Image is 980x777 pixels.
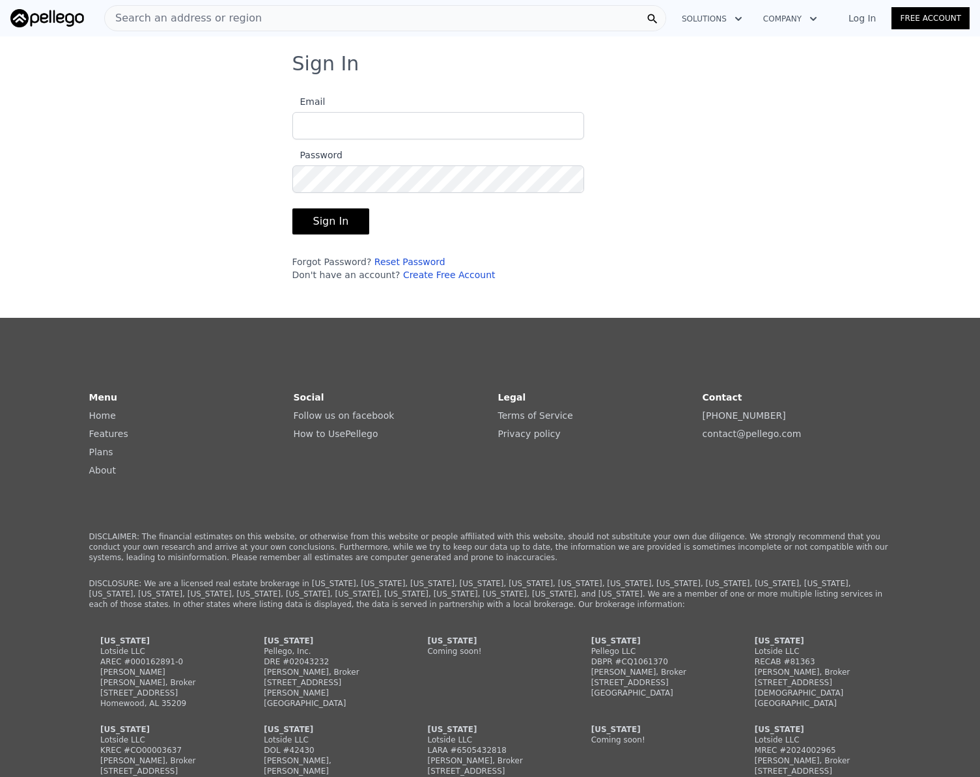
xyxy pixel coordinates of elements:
[591,646,716,657] div: Pellego LLC
[703,392,742,403] strong: Contact
[498,392,526,403] strong: Legal
[591,657,716,667] div: DBPR #CQ1061370
[755,724,880,735] div: [US_STATE]
[100,724,225,735] div: [US_STATE]
[755,646,880,657] div: Lotside LLC
[264,646,389,657] div: Pellego, Inc.
[89,465,116,475] a: About
[100,667,225,688] div: [PERSON_NAME] [PERSON_NAME], Broker
[264,636,389,646] div: [US_STATE]
[703,410,786,421] a: [PHONE_NUMBER]
[264,698,389,709] div: [GEOGRAPHIC_DATA]
[100,646,225,657] div: Lotside LLC
[427,756,552,766] div: [PERSON_NAME], Broker
[755,667,880,677] div: [PERSON_NAME], Broker
[591,724,716,735] div: [US_STATE]
[89,392,117,403] strong: Menu
[89,429,128,439] a: Features
[264,745,389,756] div: DOL #42430
[755,636,880,646] div: [US_STATE]
[264,657,389,667] div: DRE #02043232
[755,698,880,709] div: [GEOGRAPHIC_DATA]
[100,657,225,667] div: AREC #000162891-0
[427,724,552,735] div: [US_STATE]
[100,766,225,776] div: [STREET_ADDRESS]
[292,150,343,160] span: Password
[591,735,716,745] div: Coming soon!
[755,756,880,766] div: [PERSON_NAME], Broker
[498,429,561,439] a: Privacy policy
[100,688,225,698] div: [STREET_ADDRESS]
[498,410,573,421] a: Terms of Service
[89,531,891,563] p: DISCLAIMER: The financial estimates on this website, or otherwise from this website or people aff...
[427,766,552,776] div: [STREET_ADDRESS]
[755,735,880,745] div: Lotside LLC
[264,677,389,698] div: [STREET_ADDRESS][PERSON_NAME]
[833,12,891,25] a: Log In
[100,735,225,745] div: Lotside LLC
[591,636,716,646] div: [US_STATE]
[374,257,445,267] a: Reset Password
[294,392,324,403] strong: Social
[294,429,378,439] a: How to UsePellego
[755,677,880,698] div: [STREET_ADDRESS][DEMOGRAPHIC_DATA]
[292,96,326,107] span: Email
[264,724,389,735] div: [US_STATE]
[89,447,113,457] a: Plans
[427,636,552,646] div: [US_STATE]
[264,735,389,745] div: Lotside LLC
[891,7,970,29] a: Free Account
[427,735,552,745] div: Lotside LLC
[100,698,225,709] div: Homewood, AL 35209
[755,745,880,756] div: MREC #2024002965
[292,208,370,234] button: Sign In
[89,410,116,421] a: Home
[427,646,552,657] div: Coming soon!
[89,578,891,610] p: DISCLOSURE: We are a licensed real estate brokerage in [US_STATE], [US_STATE], [US_STATE], [US_ST...
[100,756,225,766] div: [PERSON_NAME], Broker
[10,9,84,27] img: Pellego
[427,745,552,756] div: LARA #6505432818
[292,255,584,281] div: Forgot Password? Don't have an account?
[105,10,262,26] span: Search an address or region
[591,677,716,688] div: [STREET_ADDRESS]
[292,112,584,139] input: Email
[292,165,584,193] input: Password
[294,410,395,421] a: Follow us on facebook
[403,270,496,280] a: Create Free Account
[755,657,880,667] div: RECAB #81363
[264,667,389,677] div: [PERSON_NAME], Broker
[100,745,225,756] div: KREC #CO00003637
[671,7,753,31] button: Solutions
[703,429,802,439] a: contact@pellego.com
[753,7,828,31] button: Company
[100,636,225,646] div: [US_STATE]
[292,52,688,76] h3: Sign In
[591,667,716,677] div: [PERSON_NAME], Broker
[591,688,716,698] div: [GEOGRAPHIC_DATA]
[264,756,389,776] div: [PERSON_NAME], [PERSON_NAME]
